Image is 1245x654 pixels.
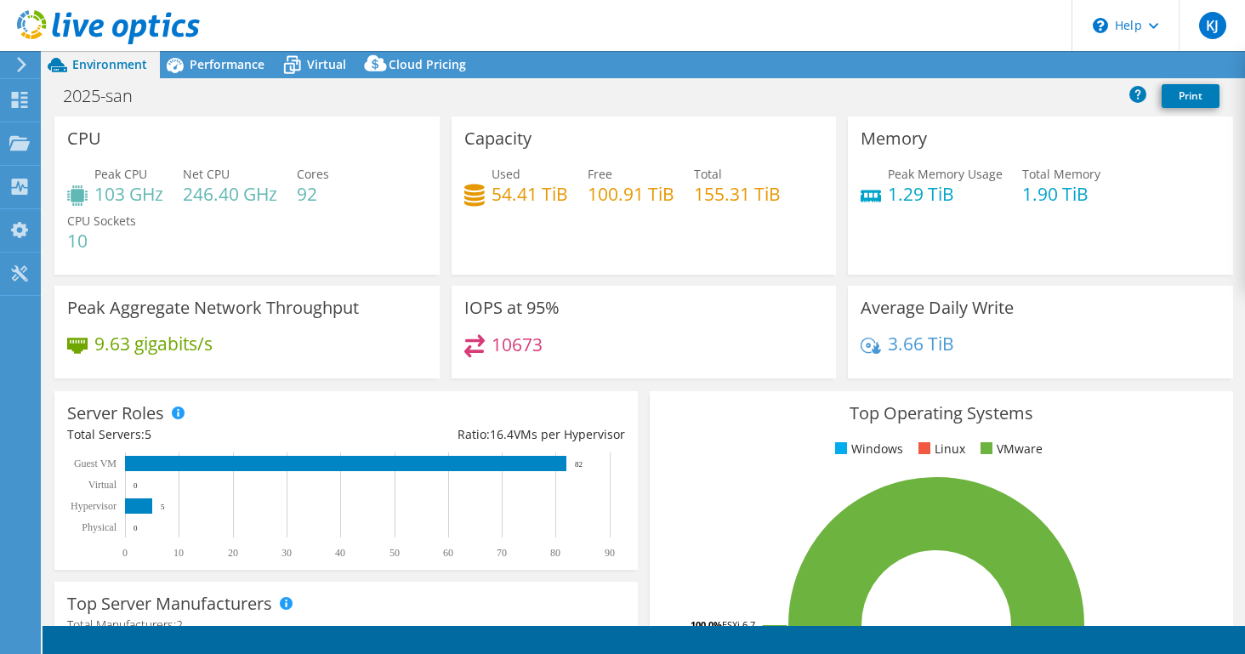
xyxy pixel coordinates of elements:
li: VMware [976,440,1043,458]
span: Cores [297,166,329,182]
li: Linux [914,440,965,458]
span: 5 [145,426,151,442]
text: 30 [281,547,292,559]
tspan: 100.0% [691,618,722,631]
h3: Top Operating Systems [662,404,1220,423]
h4: 1.29 TiB [888,185,1003,203]
h4: 9.63 gigabits/s [94,334,213,353]
span: Used [492,166,520,182]
text: Guest VM [74,458,117,469]
text: Virtual [88,479,117,491]
li: Windows [831,440,903,458]
span: CPU Sockets [67,213,136,229]
span: 16.4 [490,426,514,442]
span: Performance [190,56,264,72]
h4: 155.31 TiB [694,185,781,203]
h4: 246.40 GHz [183,185,277,203]
h3: CPU [67,129,101,148]
span: Net CPU [183,166,230,182]
div: Ratio: VMs per Hypervisor [346,425,625,444]
h3: Server Roles [67,404,164,423]
text: 0 [134,481,138,490]
div: Total Servers: [67,425,346,444]
h4: 1.90 TiB [1022,185,1100,203]
text: 0 [122,547,128,559]
h3: IOPS at 95% [464,299,560,317]
a: Print [1162,84,1219,108]
tspan: ESXi 6.7 [722,618,755,631]
text: Physical [82,521,117,533]
span: Peak Memory Usage [888,166,1003,182]
h3: Average Daily Write [861,299,1014,317]
span: Virtual [307,56,346,72]
text: 60 [443,547,453,559]
text: 5 [161,503,165,511]
text: 50 [389,547,400,559]
h4: 100.91 TiB [588,185,674,203]
h3: Memory [861,129,927,148]
svg: \n [1093,18,1108,33]
h4: 10673 [492,335,543,354]
text: 20 [228,547,238,559]
h3: Top Server Manufacturers [67,594,272,613]
text: 80 [550,547,560,559]
span: Peak CPU [94,166,147,182]
text: 0 [134,524,138,532]
h4: 54.41 TiB [492,185,568,203]
span: Total Memory [1022,166,1100,182]
h4: 10 [67,231,136,250]
span: Total [694,166,722,182]
span: KJ [1199,12,1226,39]
text: 40 [335,547,345,559]
h4: 103 GHz [94,185,163,203]
h1: 2025-san [55,87,159,105]
text: 70 [497,547,507,559]
text: Hypervisor [71,500,117,512]
text: 82 [575,460,583,469]
text: 90 [605,547,615,559]
span: Cloud Pricing [389,56,466,72]
span: Environment [72,56,147,72]
h3: Peak Aggregate Network Throughput [67,299,359,317]
h4: Total Manufacturers: [67,616,625,634]
span: 2 [176,617,183,633]
text: 10 [173,547,184,559]
h4: 3.66 TiB [888,334,954,353]
h4: 92 [297,185,329,203]
span: Free [588,166,612,182]
h3: Capacity [464,129,532,148]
